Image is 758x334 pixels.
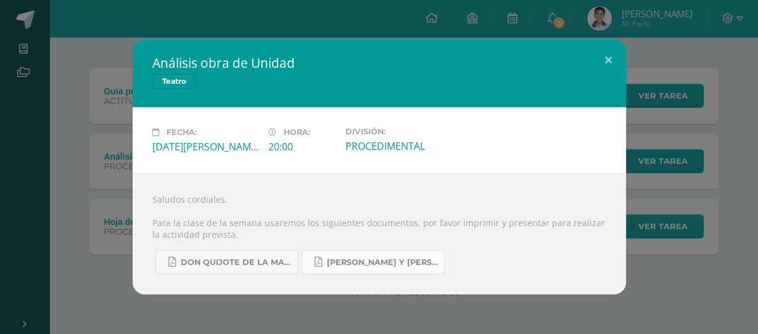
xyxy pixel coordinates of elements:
[155,250,299,274] a: Don quijote de la Mancha.pdf
[591,39,626,81] button: Close (Esc)
[345,139,451,153] div: PROCEDIMENTAL
[152,140,258,153] div: [DATE][PERSON_NAME]
[167,128,197,137] span: Fecha:
[133,173,626,295] div: Saludos cordiales. Para la clase de la semana usaremos los siguientes documentos, por favor impri...
[327,258,438,267] span: [PERSON_NAME] y [PERSON_NAME].pdf
[152,74,196,89] span: Teatro
[302,250,445,274] a: [PERSON_NAME] y [PERSON_NAME].pdf
[181,258,292,267] span: Don quijote de la Mancha.pdf
[268,140,336,153] div: 20:00
[345,127,451,136] label: División:
[152,54,606,71] h2: Análisis obra de Unidad
[284,128,310,137] span: Hora:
